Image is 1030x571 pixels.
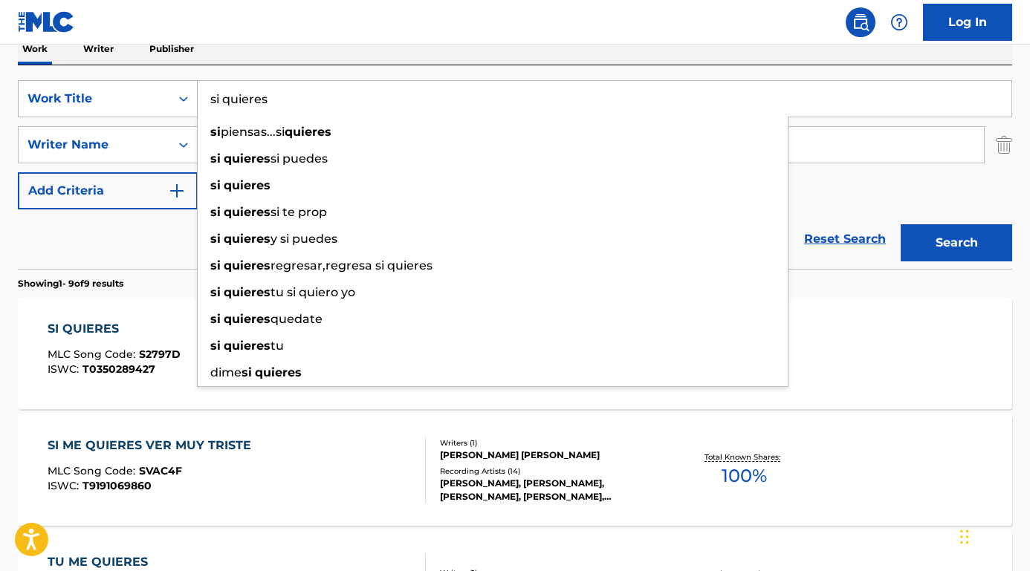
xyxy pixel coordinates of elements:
[48,362,82,376] span: ISWC :
[852,13,869,31] img: search
[271,258,433,273] span: regresar,regresa si quieres
[271,312,323,326] span: quedate
[221,125,285,139] span: piensas...si
[224,312,271,326] strong: quieres
[224,151,271,166] strong: quieres
[884,7,914,37] div: Help
[285,125,331,139] strong: quieres
[18,414,1012,526] a: SI ME QUIERES VER MUY TRISTEMLC Song Code:SVAC4FISWC:T9191069860Writers (1)[PERSON_NAME] [PERSON_...
[18,33,52,65] p: Work
[224,232,271,246] strong: quieres
[255,365,302,379] strong: quieres
[18,172,198,209] button: Add Criteria
[48,479,82,492] span: ISWC :
[960,515,969,559] div: Glisser
[210,205,221,219] strong: si
[210,258,221,273] strong: si
[27,90,161,108] div: Work Title
[705,451,784,463] p: Total Known Shares:
[271,232,337,246] span: y si puedes
[48,437,259,454] div: SI ME QUIERES VER MUY TRISTE
[210,339,221,353] strong: si
[18,80,1012,269] form: Search Form
[440,477,662,503] div: [PERSON_NAME], [PERSON_NAME], [PERSON_NAME], [PERSON_NAME], [PERSON_NAME]
[996,126,1012,163] img: Delete Criterion
[210,151,221,166] strong: si
[18,11,75,33] img: MLC Logo
[722,463,767,489] span: 100 %
[956,500,1030,571] div: Widget de chat
[224,258,271,273] strong: quieres
[901,224,1012,261] button: Search
[224,205,271,219] strong: quieres
[210,312,221,326] strong: si
[27,136,161,154] div: Writer Name
[48,553,175,571] div: TU ME QUIERES
[923,4,1012,41] a: Log In
[18,277,123,290] p: Showing 1 - 9 of 9 results
[210,125,221,139] strong: si
[224,339,271,353] strong: quieres
[139,348,181,361] span: S2797D
[48,348,139,361] span: MLC Song Code :
[82,479,152,492] span: T9191069860
[18,298,1012,409] a: SI QUIERESMLC Song Code:S2797DISWC:T0350289427Writers (1)[PERSON_NAME] [PERSON_NAME]Recording Art...
[48,464,139,477] span: MLC Song Code :
[797,223,893,255] a: Reset Search
[440,448,662,462] div: [PERSON_NAME] [PERSON_NAME]
[210,285,221,299] strong: si
[224,178,271,192] strong: quieres
[271,151,328,166] span: si puedes
[139,464,182,477] span: SVAC4F
[890,13,908,31] img: help
[210,232,221,246] strong: si
[242,365,252,379] strong: si
[224,285,271,299] strong: quieres
[956,500,1030,571] iframe: Chat Widget
[271,339,284,353] span: tu
[210,365,242,379] span: dime
[168,182,186,200] img: 9d2ae6d4665cec9f34b9.svg
[210,178,221,192] strong: si
[145,33,198,65] p: Publisher
[271,285,355,299] span: tu si quiero yo
[440,466,662,477] div: Recording Artists ( 14 )
[48,320,181,338] div: SI QUIERES
[440,437,662,448] div: Writers ( 1 )
[271,205,327,219] span: si te prop
[79,33,118,65] p: Writer
[846,7,875,37] a: Public Search
[82,362,155,376] span: T0350289427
